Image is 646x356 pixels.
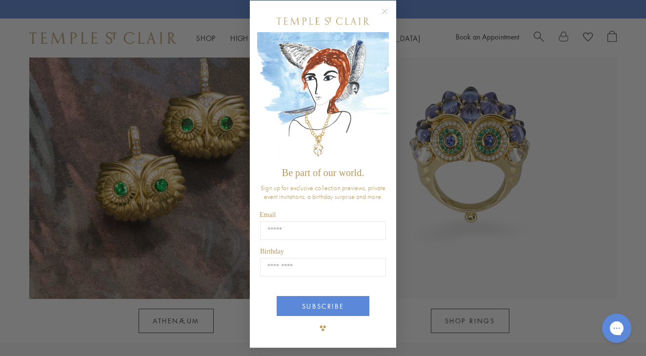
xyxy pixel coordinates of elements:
[277,18,369,25] img: Temple St. Clair
[257,32,389,162] img: c4a9eb12-d91a-4d4a-8ee0-386386f4f338.jpeg
[260,248,284,255] span: Birthday
[282,167,364,178] span: Be part of our world.
[277,296,369,316] button: SUBSCRIBE
[260,221,386,240] input: Email
[597,310,636,346] iframe: Gorgias live chat messenger
[384,10,396,22] button: Close dialog
[260,211,276,218] span: Email
[261,183,385,201] span: Sign up for exclusive collection previews, private event invitations, a birthday surprise and more.
[313,318,333,338] img: TSC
